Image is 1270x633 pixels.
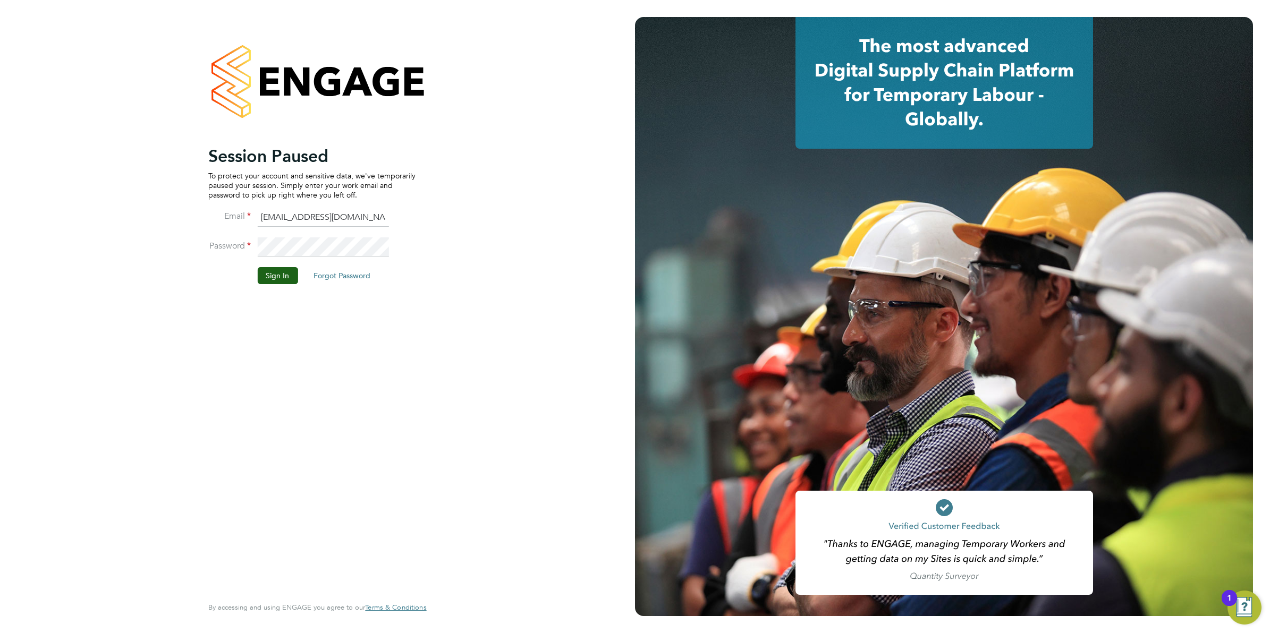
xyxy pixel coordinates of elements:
label: Password [208,241,251,252]
a: Terms & Conditions [365,603,426,612]
h2: Session Paused [208,146,416,167]
button: Sign In [257,267,298,284]
p: To protect your account and sensitive data, we've temporarily paused your session. Simply enter y... [208,171,416,200]
span: By accessing and using ENGAGE you agree to our [208,603,426,612]
input: Enter your work email... [257,208,388,227]
button: Forgot Password [305,267,379,284]
div: 1 [1227,598,1232,612]
button: Open Resource Center, 1 new notification [1227,591,1261,625]
label: Email [208,211,251,222]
